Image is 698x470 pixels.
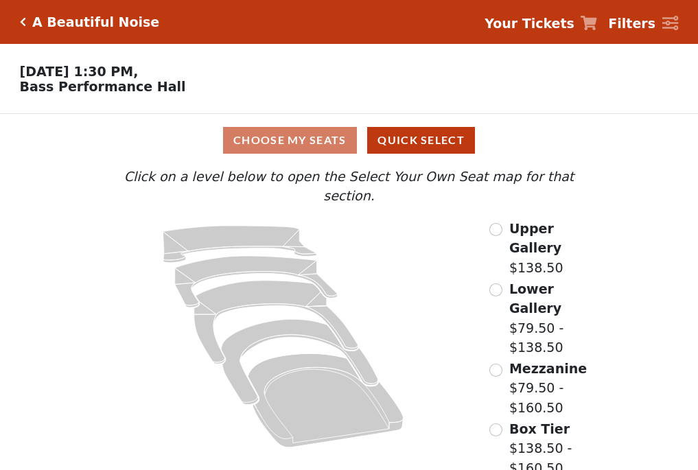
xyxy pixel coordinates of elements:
[509,361,587,376] span: Mezzanine
[509,421,570,436] span: Box Tier
[175,256,338,307] path: Lower Gallery - Seats Available: 14
[32,14,159,30] h5: A Beautiful Noise
[367,127,475,154] button: Quick Select
[97,167,601,206] p: Click on a level below to open the Select Your Own Seat map for that section.
[248,353,404,447] path: Orchestra / Parterre Circle - Seats Available: 24
[608,14,678,34] a: Filters
[608,16,655,31] strong: Filters
[509,281,561,316] span: Lower Gallery
[485,14,597,34] a: Your Tickets
[509,219,601,278] label: $138.50
[509,359,601,418] label: $79.50 - $160.50
[509,279,601,357] label: $79.50 - $138.50
[509,221,561,256] span: Upper Gallery
[485,16,574,31] strong: Your Tickets
[20,17,26,27] a: Click here to go back to filters
[163,226,317,263] path: Upper Gallery - Seats Available: 262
